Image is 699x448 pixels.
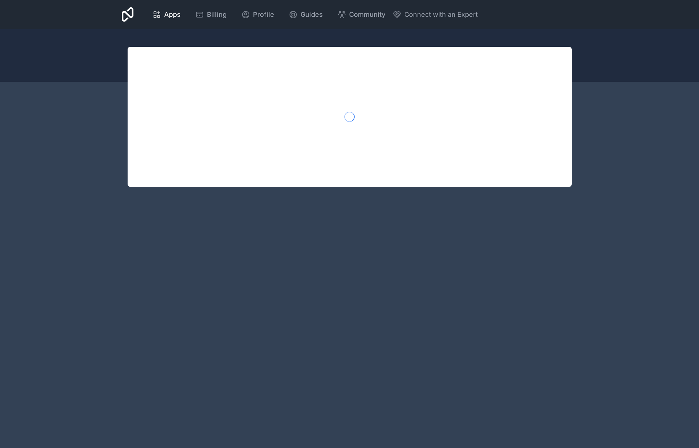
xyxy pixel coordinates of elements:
[301,9,323,20] span: Guides
[164,9,181,20] span: Apps
[393,9,478,20] button: Connect with an Expert
[189,7,233,23] a: Billing
[147,7,186,23] a: Apps
[283,7,329,23] a: Guides
[253,9,274,20] span: Profile
[332,7,391,23] a: Community
[235,7,280,23] a: Profile
[207,9,227,20] span: Billing
[349,9,385,20] span: Community
[404,9,478,20] span: Connect with an Expert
